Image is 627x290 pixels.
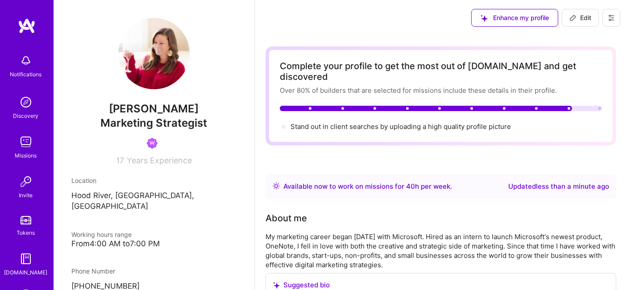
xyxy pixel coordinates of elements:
div: Updated less than a minute ago [508,181,609,192]
img: guide book [17,250,35,268]
span: 17 [116,156,124,165]
div: Tokens [17,228,35,237]
div: [DOMAIN_NAME] [4,268,48,277]
img: discovery [17,93,35,111]
span: Marketing Strategist [101,116,208,129]
span: Phone Number [71,267,115,275]
span: Years Experience [127,156,192,165]
img: tokens [21,216,31,224]
span: 40 [406,182,415,191]
img: teamwork [17,133,35,151]
img: Availability [273,182,280,190]
div: My marketing career began [DATE] with Microsoft. Hired as an intern to launch Microsoft's newest ... [266,232,616,269]
div: Stand out in client searches by uploading a high quality profile picture [291,122,511,131]
div: Missions [15,151,37,160]
div: Over 80% of builders that are selected for missions include these details in their profile. [280,86,602,95]
img: Invite [17,173,35,191]
div: Notifications [10,70,42,79]
span: Edit [569,13,591,22]
i: icon SuggestedTeams [273,282,280,289]
span: Enhance my profile [481,13,549,22]
img: Been on Mission [147,138,158,149]
span: Working hours range [71,231,132,238]
div: Available now to work on missions for h per week . [283,181,452,192]
img: User Avatar [118,18,190,89]
div: Complete your profile to get the most out of [DOMAIN_NAME] and get discovered [280,61,602,82]
div: From 4:00 AM to 7:00 PM [71,239,237,249]
div: Suggested bio [273,281,609,290]
img: logo [18,18,36,34]
i: icon SuggestedTeams [481,15,488,22]
div: Discovery [13,111,39,120]
span: [PERSON_NAME] [71,102,237,116]
div: Invite [19,191,33,200]
img: bell [17,52,35,70]
div: Location [71,176,237,185]
div: About me [266,211,307,225]
p: Hood River, [GEOGRAPHIC_DATA], [GEOGRAPHIC_DATA] [71,191,237,212]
